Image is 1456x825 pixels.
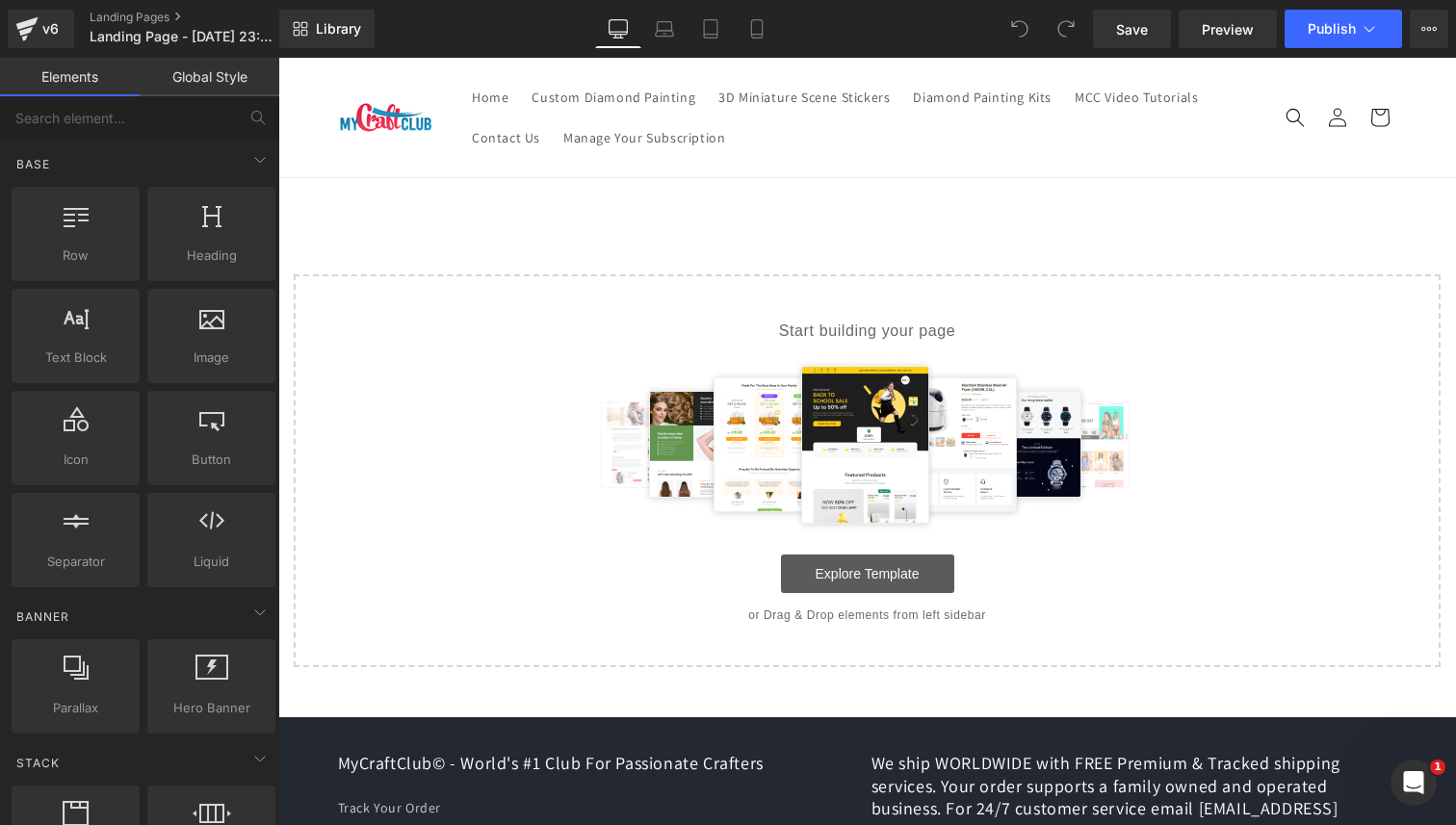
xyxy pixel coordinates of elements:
button: Undo [1001,10,1039,48]
span: Landing Page - [DATE] 23:59:08 [90,29,274,44]
p: or Drag & Drop elements from left sidebar [46,551,1131,564]
p: Start building your page [46,262,1131,285]
a: Home [182,19,242,60]
span: MCC Video Tutorials [796,31,920,48]
span: Publish [1308,21,1356,37]
summary: Search [996,39,1038,81]
span: Banner [14,607,71,626]
button: Redo [1047,10,1085,48]
span: Liquid [153,552,270,572]
span: Diamond Painting Kits [635,31,773,48]
button: More [1410,10,1448,48]
span: Save [1116,19,1148,39]
span: Hero Banner [153,698,270,718]
button: Publish [1285,10,1402,48]
span: Library [316,20,361,38]
a: Tablet [688,10,734,48]
span: Custom Diamond Painting [253,31,417,48]
span: Image [153,348,270,368]
a: Manage Your Subscription [273,60,458,100]
a: Global Style [140,58,279,96]
a: v6 [8,10,74,48]
h2: MyCraftClub© - World's #1 Club For Passionate Crafters [60,694,585,716]
a: Landing Pages [90,10,311,25]
a: Track Your Order [60,738,164,767]
span: Manage Your Subscription [285,71,447,89]
a: 3D Miniature Scene Stickers [429,19,623,60]
iframe: Intercom live chat [1391,760,1437,806]
a: Laptop [641,10,688,48]
h2: We ship WORLDWIDE with FREE Premium & Tracked shipping services. Your order supports a family own... [593,694,1119,785]
span: Separator [17,552,134,572]
a: MyCraftClub [52,37,163,84]
span: Row [17,245,134,266]
a: Diamond Painting Kits [623,19,785,60]
span: Home [194,31,230,48]
span: Icon [17,450,134,470]
a: MCC Video Tutorials [785,19,931,60]
span: Parallax [17,698,134,718]
a: Desktop [595,10,641,48]
span: 1 [1430,760,1445,775]
a: Explore Template [503,497,676,535]
a: Mobile [734,10,780,48]
span: Button [153,450,270,470]
a: Custom Diamond Painting [242,19,429,60]
img: MyCraftClub [60,43,156,76]
div: v6 [39,16,63,41]
a: New Library [279,10,375,48]
a: Contact Us [182,60,273,100]
a: Preview [1179,10,1277,48]
span: Text Block [17,348,134,368]
span: Stack [14,754,62,772]
span: Base [14,155,52,173]
span: Preview [1202,19,1254,39]
span: Heading [153,245,270,266]
span: 3D Miniature Scene Stickers [440,31,611,48]
span: Contact Us [194,71,262,89]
